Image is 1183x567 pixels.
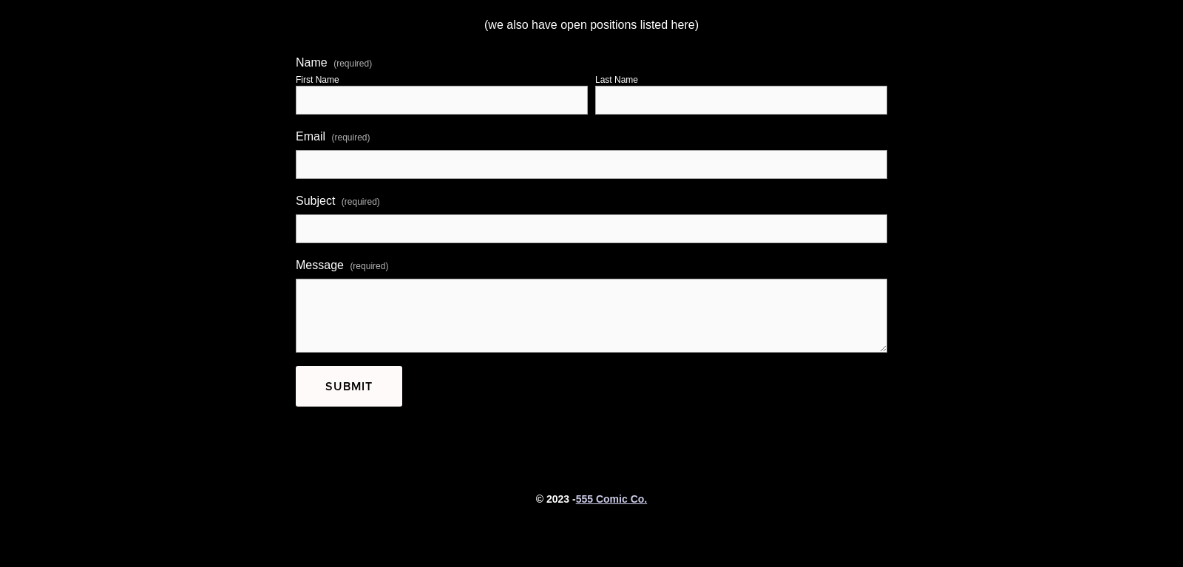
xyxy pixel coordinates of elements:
[536,493,576,505] strong: © 2023 -
[350,257,388,276] span: (required)
[296,130,325,143] span: Email
[296,194,335,208] span: Subject
[595,75,638,85] div: Last Name
[296,75,339,85] div: First Name
[296,366,402,407] button: SubmitSubmit
[342,192,380,211] span: (required)
[333,59,372,68] span: (required)
[325,378,373,395] span: Submit
[331,128,370,147] span: (required)
[576,493,647,505] a: 555 Comic Co.
[296,15,887,35] p: (we also have open positions listed here)
[296,56,328,69] span: Name
[296,259,344,272] span: Message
